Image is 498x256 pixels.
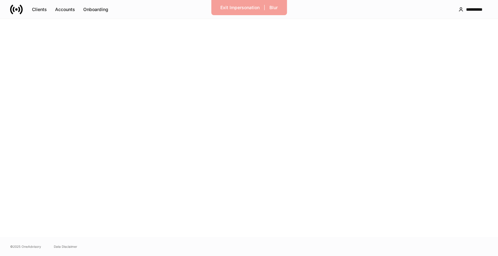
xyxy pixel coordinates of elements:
a: Data Disclaimer [54,244,77,249]
span: © 2025 OneAdvisory [10,244,41,249]
div: Accounts [55,7,75,12]
button: Clients [28,4,51,15]
button: Onboarding [79,4,112,15]
button: Accounts [51,4,79,15]
div: Blur [269,5,278,10]
div: Onboarding [83,7,108,12]
div: Clients [32,7,47,12]
button: Exit Impersonation [216,3,264,13]
button: Blur [265,3,282,13]
div: Exit Impersonation [220,5,260,10]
